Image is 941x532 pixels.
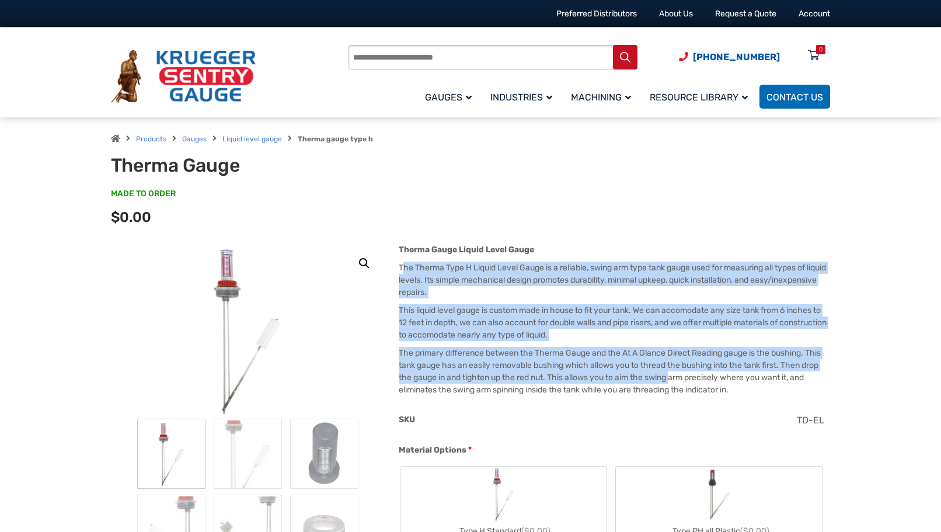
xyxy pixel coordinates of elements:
a: View full-screen image gallery [354,253,375,274]
span: SKU [399,415,415,425]
a: Machining [564,83,643,110]
p: This liquid level gauge is custom made in house to fit your tank. We can accomodate any size tank... [399,304,830,341]
span: Industries [490,92,552,103]
a: Account [799,9,830,19]
span: $0.00 [111,209,151,225]
span: [PHONE_NUMBER] [693,51,780,62]
span: Contact Us [766,92,823,103]
a: Industries [483,83,564,110]
span: Gauges [425,92,472,103]
span: Resource Library [650,92,748,103]
span: Machining [571,92,631,103]
span: Material Options [399,445,466,455]
a: Contact Us [759,85,830,109]
a: Products [136,135,166,143]
p: The Therma Type H Liquid Level Gauge is a reliable, swing arm type tank gauge used for measuring ... [399,262,830,298]
h1: Therma Gauge [111,154,399,176]
p: The primary difference between the Therma Gauge and the At A Glance Direct Reading gauge is the b... [399,347,830,396]
a: Phone Number (920) 434-8860 [679,50,780,64]
strong: Therma Gauge Liquid Level Gauge [399,245,534,255]
a: Liquid level gauge [222,135,282,143]
a: Gauges [418,83,483,110]
a: Gauges [182,135,207,143]
img: Therma Gauge - Image 2 [214,419,282,489]
span: MADE TO ORDER [111,188,176,200]
span: TD-EL [797,415,824,426]
a: About Us [659,9,693,19]
div: 0 [819,45,822,54]
a: Resource Library [643,83,759,110]
img: Krueger Sentry Gauge [111,50,256,103]
strong: Therma gauge type h [298,135,373,143]
a: Request a Quote [715,9,776,19]
img: PVG [290,419,358,489]
img: Therma Gauge [137,419,205,489]
a: Preferred Distributors [556,9,637,19]
abbr: required [468,444,472,456]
